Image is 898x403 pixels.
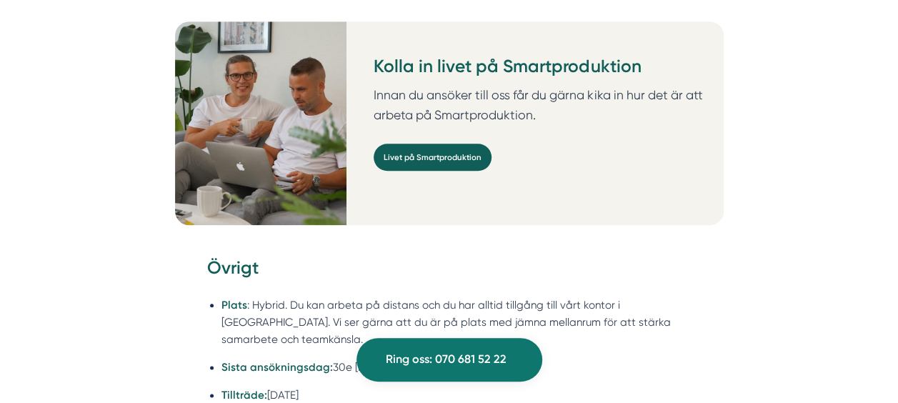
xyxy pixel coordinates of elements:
[221,389,267,402] strong: Tillträde:
[386,350,507,369] span: Ring oss: 070 681 52 22
[221,361,333,374] strong: Sista ansökningsdag:
[221,297,691,348] li: : Hybrid. Du kan arbeta på distans och du har alltid tillgång till vårt kontor i [GEOGRAPHIC_DATA...
[356,338,542,382] a: Ring oss: 070 681 52 22
[374,54,712,86] h3: Kolla in livet på Smartproduktion
[207,256,691,287] h3: Övrigt
[374,144,492,171] a: Livet på Smartproduktion
[221,359,691,376] li: 30e [DATE]
[221,299,247,312] strong: Plats
[175,21,347,225] img: Personal på Smartproduktion
[374,85,712,125] p: Innan du ansöker till oss får du gärna kika in hur det är att arbeta på Smartproduktion.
